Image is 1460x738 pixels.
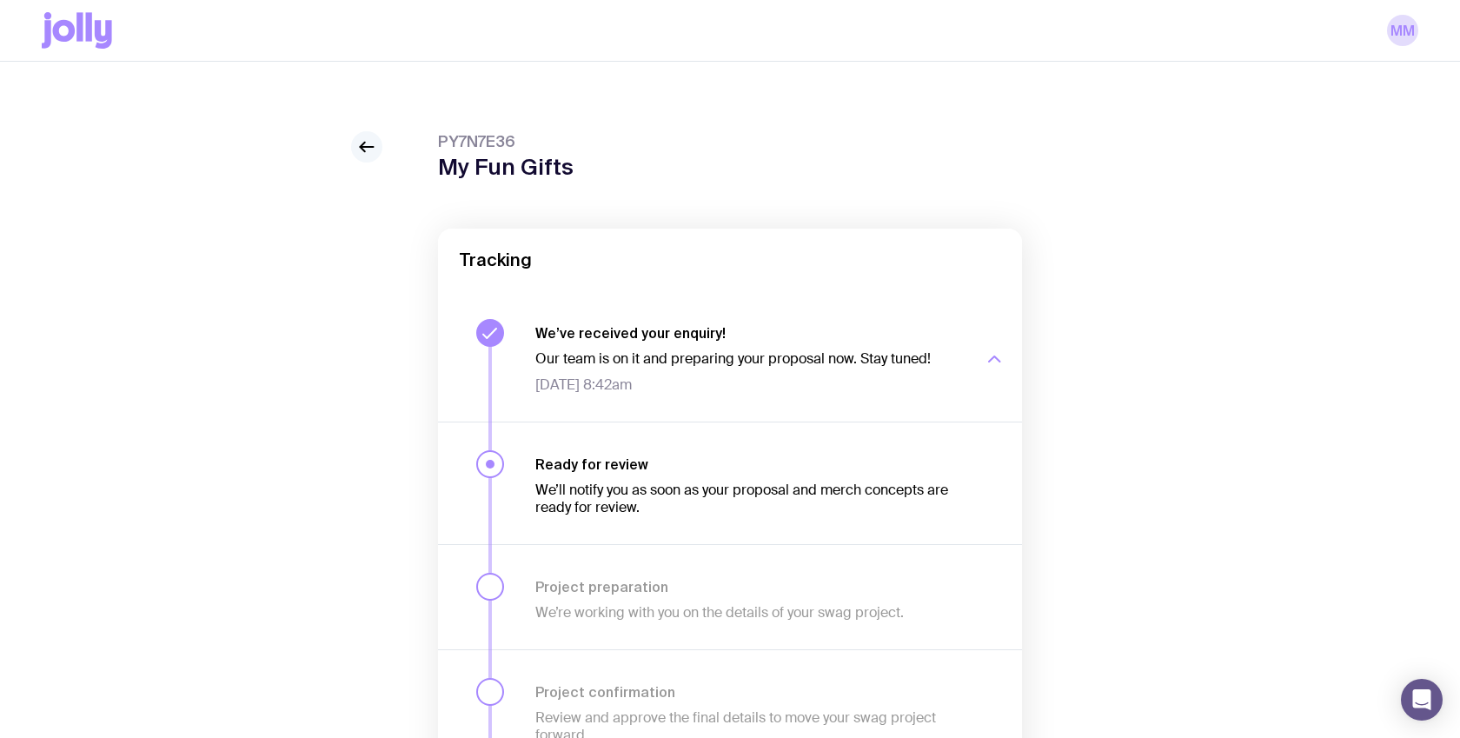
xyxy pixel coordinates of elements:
[1401,679,1443,721] div: Open Intercom Messenger
[438,131,574,152] span: PY7N7E36
[535,455,963,473] h3: Ready for review
[535,324,963,342] h3: We’ve received your enquiry!
[535,376,963,394] span: [DATE] 8:42am
[459,249,1001,270] h2: Tracking
[535,482,963,516] p: We’ll notify you as soon as your proposal and merch concepts are ready for review.
[438,154,574,180] h1: My Fun Gifts
[438,291,1022,422] button: We’ve received your enquiry!Our team is on it and preparing your proposal now. Stay tuned![DATE] ...
[535,604,963,622] p: We’re working with you on the details of your swag project.
[535,683,963,701] h3: Project confirmation
[535,578,963,595] h3: Project preparation
[535,350,963,368] p: Our team is on it and preparing your proposal now. Stay tuned!
[1387,15,1418,46] a: MM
